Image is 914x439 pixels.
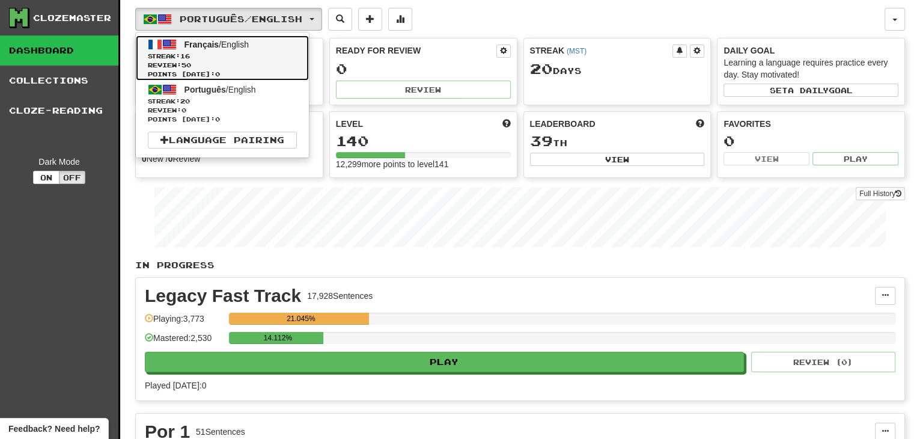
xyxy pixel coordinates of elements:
a: Language Pairing [148,132,297,149]
button: Review (0) [751,352,895,372]
a: (MST) [567,47,586,55]
div: 140 [336,134,511,149]
a: Português/EnglishStreak:20 Review:0Points [DATE]:0 [136,81,309,126]
span: / English [184,85,256,94]
span: / English [184,40,249,49]
div: th [530,134,705,149]
span: Score more points to level up [502,118,511,130]
button: More stats [388,8,412,31]
button: Off [59,171,85,184]
div: 12,299 more points to level 141 [336,158,511,170]
div: New / Review [142,153,317,165]
span: Played [DATE]: 0 [145,381,206,390]
span: Points [DATE]: 0 [148,115,297,124]
div: Clozemaster [33,12,111,24]
button: Play [812,152,898,165]
span: Level [336,118,363,130]
span: Leaderboard [530,118,596,130]
div: Streak [530,45,673,57]
div: Dark Mode [9,156,109,168]
div: Mastered: 2,530 [145,332,223,352]
span: Português [184,85,226,94]
div: Legacy Fast Track [145,287,301,305]
div: Ready for Review [336,45,496,57]
button: View [530,153,705,166]
button: Search sentences [328,8,352,31]
a: Français/EnglishStreak:16 Review:50Points [DATE]:0 [136,35,309,81]
span: Review: 0 [148,106,297,115]
span: Streak: [148,97,297,106]
span: Streak: [148,52,297,61]
span: a daily [788,86,829,94]
strong: 0 [142,154,147,164]
div: 17,928 Sentences [307,290,373,302]
div: 14.112% [233,332,323,344]
span: Open feedback widget [8,423,100,435]
a: Full History [856,187,905,200]
div: 51 Sentences [196,426,245,438]
div: Favorites [724,118,898,130]
div: Learning a language requires practice every day. Stay motivated! [724,57,898,81]
div: Daily Goal [724,45,898,57]
button: Add sentence to collection [358,8,382,31]
span: This week in points, UTC [696,118,704,130]
span: 20 [180,97,190,105]
div: Day s [530,61,705,77]
span: 16 [180,52,190,60]
div: 0 [336,61,511,76]
button: Review [336,81,511,99]
span: 39 [530,132,553,149]
button: Português/English [135,8,322,31]
span: Review: 50 [148,61,297,70]
span: Points [DATE]: 0 [148,70,297,79]
div: Playing: 3,773 [145,313,223,333]
div: 21.045% [233,313,369,325]
span: Português / English [180,14,302,24]
span: 20 [530,60,553,77]
button: View [724,152,809,165]
button: On [33,171,59,184]
span: Français [184,40,219,49]
div: 0 [724,134,898,149]
button: Seta dailygoal [724,84,898,97]
p: In Progress [135,259,905,271]
button: Play [145,352,744,372]
strong: 0 [168,154,173,164]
